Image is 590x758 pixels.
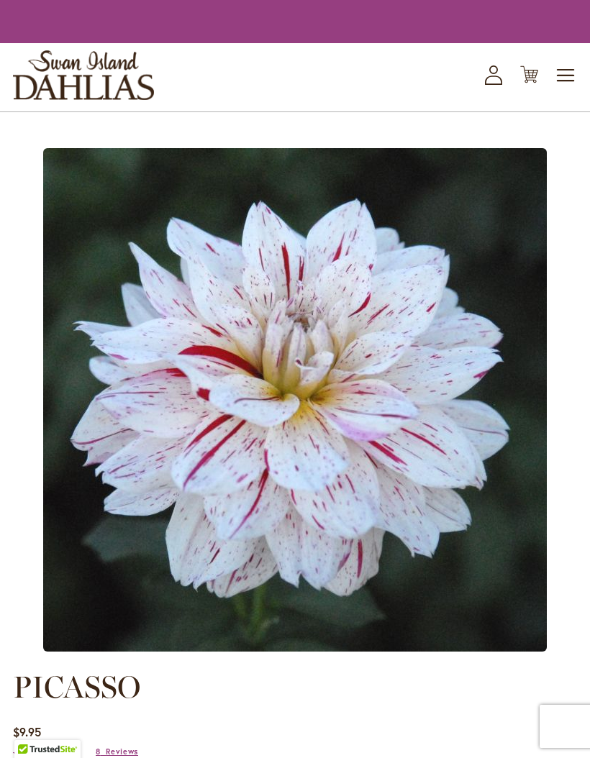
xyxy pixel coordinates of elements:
a: store logo [13,50,154,100]
span: Reviews [106,746,138,757]
span: 8 [96,746,101,757]
span: PICASSO [13,669,141,706]
img: main product photo [43,148,547,652]
a: 8 Reviews [96,746,138,757]
span: $9.95 [13,724,41,739]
